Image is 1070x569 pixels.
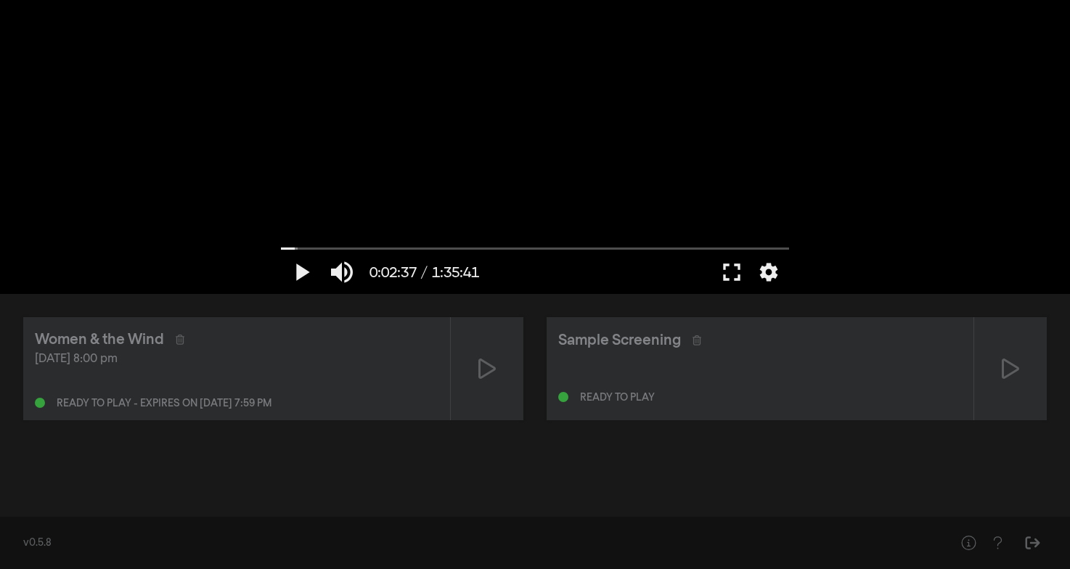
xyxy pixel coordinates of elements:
button: Mute [322,250,362,294]
button: Sign Out [1018,528,1047,557]
div: v0.5.8 [23,536,925,551]
button: More settings [752,250,785,294]
div: Ready to play [580,393,655,403]
button: Help [954,528,983,557]
div: [DATE] 8:00 pm [35,351,438,368]
div: Women & the Wind [35,329,164,351]
button: Help [983,528,1012,557]
div: Ready to play - expires on [DATE] 7:59 pm [57,398,271,409]
button: 0:02:37 / 1:35:41 [362,250,486,294]
div: Sample Screening [558,329,681,351]
button: Play [281,250,322,294]
button: Full screen [711,250,752,294]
